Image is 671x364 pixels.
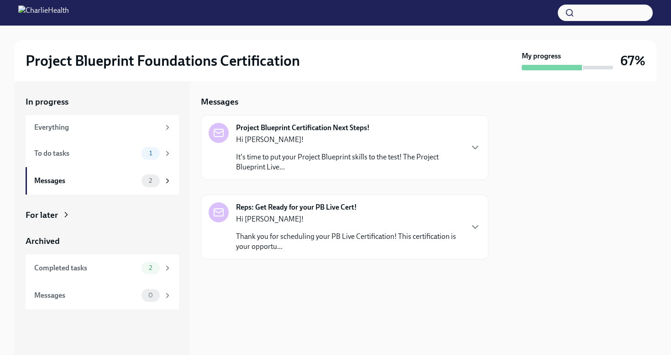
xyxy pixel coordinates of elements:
a: In progress [26,96,179,108]
span: 0 [143,292,158,299]
p: Hi [PERSON_NAME]! [236,214,462,224]
div: Everything [34,122,160,132]
a: To do tasks1 [26,140,179,167]
p: It's time to put your Project Blueprint skills to the test! The Project Blueprint Live... [236,152,462,172]
div: Messages [34,290,138,301]
strong: Reps: Get Ready for your PB Live Cert! [236,202,357,212]
a: Archived [26,235,179,247]
h3: 67% [620,53,645,69]
div: To do tasks [34,148,138,158]
div: For later [26,209,58,221]
span: 1 [144,150,157,157]
img: CharlieHealth [18,5,69,20]
a: Messages0 [26,282,179,309]
div: Messages [34,176,138,186]
h5: Messages [201,96,238,108]
p: Hi [PERSON_NAME]! [236,135,462,145]
span: 2 [143,264,157,271]
a: Completed tasks2 [26,254,179,282]
h2: Project Blueprint Foundations Certification [26,52,300,70]
p: Thank you for scheduling your PB Live Certification! This certification is your opportu... [236,232,462,252]
strong: Project Blueprint Certification Next Steps! [236,123,370,133]
strong: My progress [522,51,561,61]
a: Everything [26,115,179,140]
a: Messages2 [26,167,179,195]
span: 2 [143,177,157,184]
a: For later [26,209,179,221]
div: Completed tasks [34,263,138,273]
